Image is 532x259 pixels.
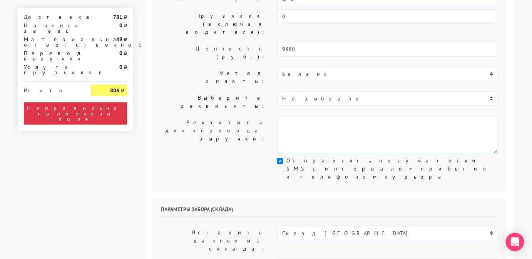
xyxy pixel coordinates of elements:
div: Неправильно заполнены поля [24,102,127,125]
div: Наценка за вес [18,23,85,33]
div: Доставка [18,14,85,20]
strong: 0 [119,22,122,29]
label: Выберите реквизиты: [155,91,271,113]
div: Перевод выручки [18,50,85,61]
div: Услуги грузчиков [18,64,85,75]
strong: 0 [119,50,122,57]
strong: 806 [110,87,119,94]
label: Реквизиты для перевода выручки: [155,116,271,154]
div: Итого [24,85,79,93]
strong: 0 [119,63,122,70]
strong: 781 [113,13,122,20]
label: Грузчики (включая водителя): [155,9,271,39]
label: Отправлять получателям SMS с интервалом прибытия и телефоном курьера [286,157,498,181]
div: Open Intercom Messenger [506,233,524,251]
strong: 49 [116,36,122,43]
h6: Параметры забора (склада) [161,206,498,217]
label: Ценность (руб.): [155,42,271,63]
label: Вставить данные из склада: [155,226,271,256]
label: Метод оплаты: [155,67,271,88]
div: Материальная ответственность [18,37,85,47]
